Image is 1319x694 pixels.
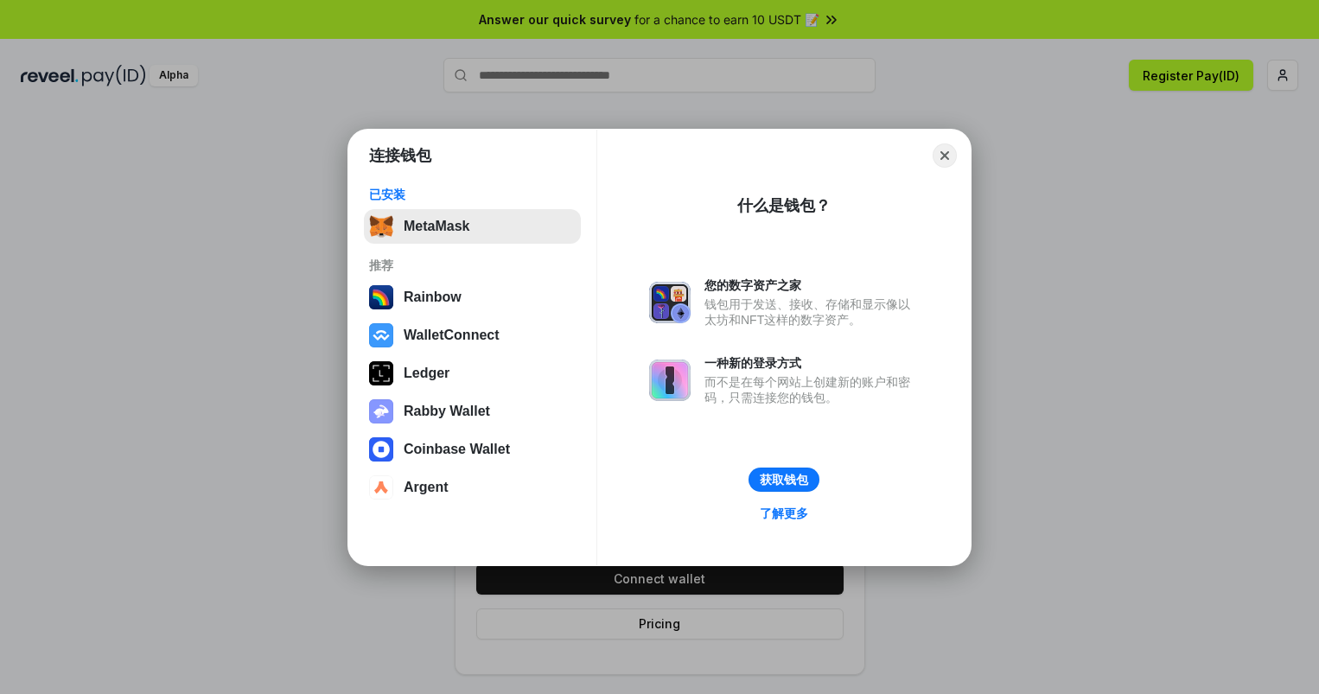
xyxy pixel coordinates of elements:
div: 已安装 [369,187,576,202]
img: svg+xml,%3Csvg%20width%3D%22120%22%20height%3D%22120%22%20viewBox%3D%220%200%20120%20120%22%20fil... [369,285,393,309]
div: 了解更多 [760,506,808,521]
img: svg+xml,%3Csvg%20fill%3D%22none%22%20height%3D%2233%22%20viewBox%3D%220%200%2035%2033%22%20width%... [369,214,393,239]
img: svg+xml,%3Csvg%20width%3D%2228%22%20height%3D%2228%22%20viewBox%3D%220%200%2028%2028%22%20fill%3D... [369,437,393,462]
a: 了解更多 [749,502,819,525]
button: MetaMask [364,209,581,244]
button: WalletConnect [364,318,581,353]
button: Close [933,143,957,168]
div: 什么是钱包？ [737,195,831,216]
img: svg+xml,%3Csvg%20width%3D%2228%22%20height%3D%2228%22%20viewBox%3D%220%200%2028%2028%22%20fill%3D... [369,323,393,347]
div: 而不是在每个网站上创建新的账户和密码，只需连接您的钱包。 [704,374,919,405]
div: Ledger [404,366,449,381]
button: Coinbase Wallet [364,432,581,467]
img: svg+xml,%3Csvg%20xmlns%3D%22http%3A%2F%2Fwww.w3.org%2F2000%2Fsvg%22%20fill%3D%22none%22%20viewBox... [649,282,691,323]
div: 推荐 [369,258,576,273]
div: MetaMask [404,219,469,234]
img: svg+xml,%3Csvg%20xmlns%3D%22http%3A%2F%2Fwww.w3.org%2F2000%2Fsvg%22%20fill%3D%22none%22%20viewBox... [369,399,393,423]
h1: 连接钱包 [369,145,431,166]
img: svg+xml,%3Csvg%20width%3D%2228%22%20height%3D%2228%22%20viewBox%3D%220%200%2028%2028%22%20fill%3D... [369,475,393,500]
img: svg+xml,%3Csvg%20xmlns%3D%22http%3A%2F%2Fwww.w3.org%2F2000%2Fsvg%22%20fill%3D%22none%22%20viewBox... [649,360,691,401]
div: Rabby Wallet [404,404,490,419]
button: Rainbow [364,280,581,315]
div: 钱包用于发送、接收、存储和显示像以太坊和NFT这样的数字资产。 [704,296,919,328]
div: Argent [404,480,449,495]
button: Rabby Wallet [364,394,581,429]
div: 一种新的登录方式 [704,355,919,371]
button: 获取钱包 [749,468,819,492]
div: 获取钱包 [760,472,808,487]
div: 您的数字资产之家 [704,277,919,293]
button: Argent [364,470,581,505]
div: Rainbow [404,290,462,305]
div: Coinbase Wallet [404,442,510,457]
div: WalletConnect [404,328,500,343]
img: svg+xml,%3Csvg%20xmlns%3D%22http%3A%2F%2Fwww.w3.org%2F2000%2Fsvg%22%20width%3D%2228%22%20height%3... [369,361,393,385]
button: Ledger [364,356,581,391]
